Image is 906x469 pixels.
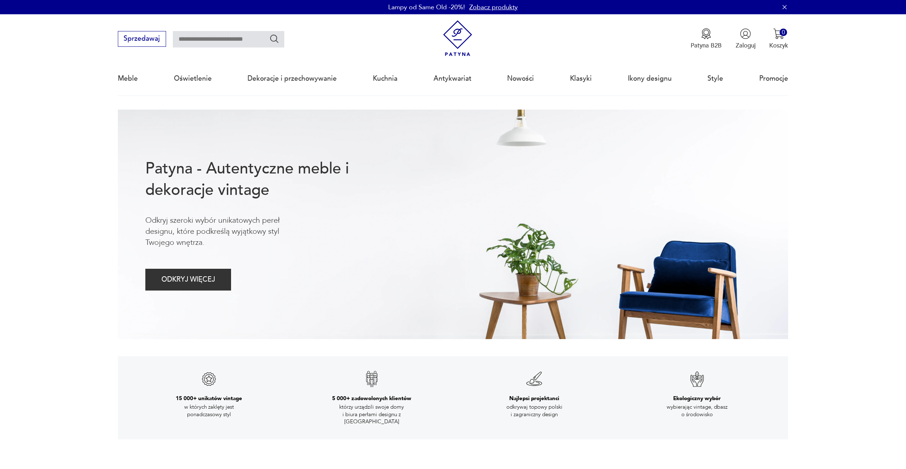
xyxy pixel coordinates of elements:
[759,62,788,95] a: Promocje
[628,62,672,95] a: Ikony designu
[701,28,712,39] img: Ikona medalu
[145,269,231,291] button: ODKRYJ WIĘCEJ
[736,28,756,50] button: Zaloguj
[363,370,380,388] img: Znak gwarancji jakości
[145,215,308,248] p: Odkryj szeroki wybór unikatowych pereł designu, które podkreślą wyjątkowy styl Twojego wnętrza.
[658,403,736,418] p: wybierając vintage, dbasz o środowisko
[707,62,723,95] a: Style
[118,36,166,42] a: Sprzedawaj
[507,62,534,95] a: Nowości
[200,370,217,388] img: Znak gwarancji jakości
[769,41,788,50] p: Koszyk
[440,20,476,56] img: Patyna - sklep z meblami i dekoracjami vintage
[769,28,788,50] button: 0Koszyk
[691,28,722,50] a: Ikona medaluPatyna B2B
[736,41,756,50] p: Zaloguj
[247,62,337,95] a: Dekoracje i przechowywanie
[174,62,212,95] a: Oświetlenie
[740,28,751,39] img: Ikonka użytkownika
[509,395,559,402] h3: Najlepsi projektanci
[780,29,787,36] div: 0
[118,31,166,47] button: Sprzedawaj
[689,370,706,388] img: Znak gwarancji jakości
[434,62,471,95] a: Antykwariat
[691,28,722,50] button: Patyna B2B
[176,395,242,402] h3: 15 000+ unikatów vintage
[388,3,465,12] p: Lampy od Same Old -20%!
[145,158,377,201] h1: Patyna - Autentyczne meble i dekoracje vintage
[495,403,574,418] p: odkrywaj topowy polski i zagraniczny design
[526,370,543,388] img: Znak gwarancji jakości
[332,395,411,402] h3: 5 000+ zadowolonych klientów
[373,62,397,95] a: Kuchnia
[469,3,518,12] a: Zobacz produkty
[773,28,784,39] img: Ikona koszyka
[673,395,721,402] h3: Ekologiczny wybór
[145,277,231,283] a: ODKRYJ WIĘCEJ
[691,41,722,50] p: Patyna B2B
[570,62,592,95] a: Klasyki
[332,403,411,425] p: którzy urządzili swoje domy i biura perłami designu z [GEOGRAPHIC_DATA]
[170,403,248,418] p: w których zaklęty jest ponadczasowy styl
[269,34,280,44] button: Szukaj
[118,62,138,95] a: Meble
